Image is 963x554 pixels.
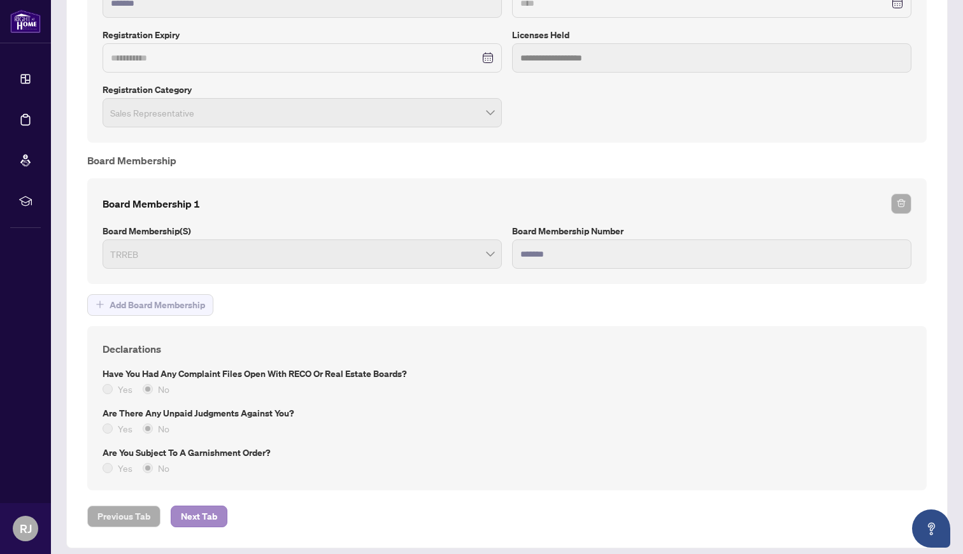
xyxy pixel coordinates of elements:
span: Sales Representative [110,101,494,125]
h4: Board Membership [87,153,927,168]
label: Registration Expiry [103,28,502,42]
label: Registration Category [103,83,502,97]
button: Next Tab [171,506,227,527]
label: Are you subject to a Garnishment Order? [103,446,911,460]
button: Add Board Membership [87,294,213,316]
label: Licenses Held [512,28,911,42]
span: No [153,461,175,475]
label: Board Membership(s) [103,224,502,238]
span: Yes [113,382,138,396]
label: Are there any unpaid judgments against you? [103,406,911,420]
h4: Board Membership 1 [103,196,200,211]
span: No [153,422,175,436]
span: RJ [20,520,32,537]
img: logo [10,10,41,33]
label: Have you had any complaint files open with RECO or Real Estate Boards? [103,367,911,381]
span: Yes [113,461,138,475]
span: No [153,382,175,396]
span: Yes [113,422,138,436]
label: Board Membership Number [512,224,911,238]
span: TRREB [110,242,494,266]
button: Open asap [912,509,950,548]
span: Next Tab [181,506,217,527]
button: Previous Tab [87,506,160,527]
h4: Declarations [103,341,911,357]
